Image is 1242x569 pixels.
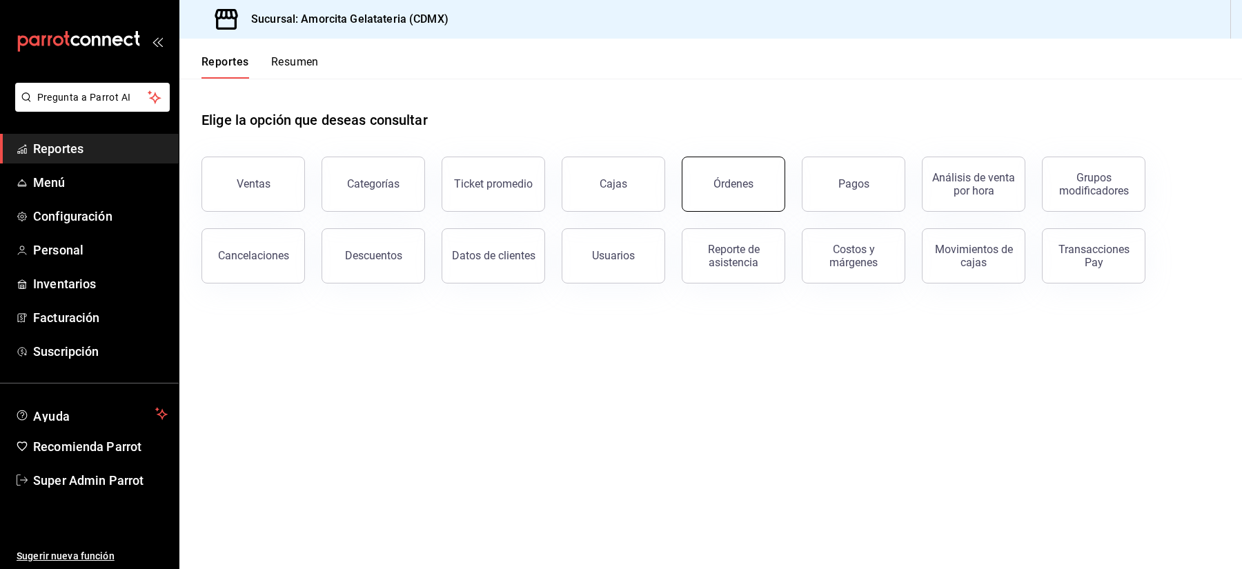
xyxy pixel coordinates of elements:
[802,228,905,283] button: Costos y márgenes
[33,308,168,327] span: Facturación
[442,157,545,212] button: Ticket promedio
[682,228,785,283] button: Reporte de asistencia
[201,157,305,212] button: Ventas
[33,241,168,259] span: Personal
[600,177,627,190] div: Cajas
[838,177,869,190] div: Pagos
[201,55,249,79] button: Reportes
[33,471,168,490] span: Super Admin Parrot
[17,549,168,563] span: Sugerir nueva función
[10,100,170,114] a: Pregunta a Parrot AI
[33,437,168,456] span: Recomienda Parrot
[922,228,1025,283] button: Movimientos de cajas
[592,249,635,262] div: Usuarios
[931,171,1016,197] div: Análisis de venta por hora
[201,55,319,79] div: navigation tabs
[33,139,168,158] span: Reportes
[33,173,168,192] span: Menú
[201,228,305,283] button: Cancelaciones
[240,11,448,28] h3: Sucursal: Amorcita Gelatateria (CDMX)
[454,177,533,190] div: Ticket promedio
[691,243,776,269] div: Reporte de asistencia
[562,157,665,212] button: Cajas
[452,249,535,262] div: Datos de clientes
[347,177,400,190] div: Categorías
[33,342,168,361] span: Suscripción
[345,249,402,262] div: Descuentos
[922,157,1025,212] button: Análisis de venta por hora
[1051,171,1136,197] div: Grupos modificadores
[33,274,168,293] span: Inventarios
[322,157,425,212] button: Categorías
[682,157,785,212] button: Órdenes
[802,157,905,212] button: Pagos
[152,36,163,47] button: open_drawer_menu
[322,228,425,283] button: Descuentos
[713,177,753,190] div: Órdenes
[442,228,545,283] button: Datos de clientes
[931,243,1016,269] div: Movimientos de cajas
[1042,157,1145,212] button: Grupos modificadores
[218,249,289,262] div: Cancelaciones
[15,83,170,112] button: Pregunta a Parrot AI
[37,90,148,105] span: Pregunta a Parrot AI
[562,228,665,283] button: Usuarios
[201,110,428,130] h1: Elige la opción que deseas consultar
[1051,243,1136,269] div: Transacciones Pay
[237,177,270,190] div: Ventas
[1042,228,1145,283] button: Transacciones Pay
[33,207,168,226] span: Configuración
[271,55,319,79] button: Resumen
[33,406,150,422] span: Ayuda
[811,243,896,269] div: Costos y márgenes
